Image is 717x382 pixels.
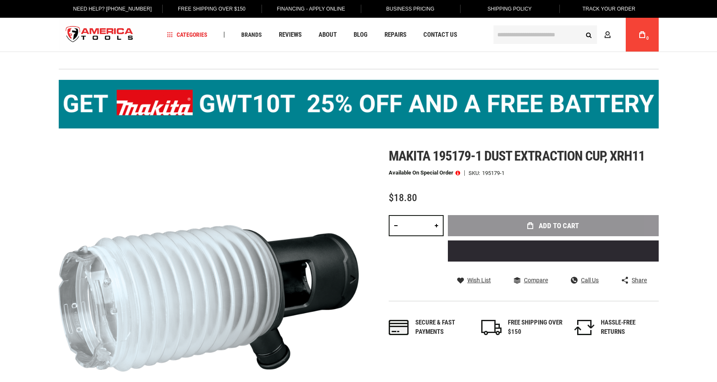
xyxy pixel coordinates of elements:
div: 195179-1 [482,170,504,176]
span: Makita 195179-1 dust extraction cup, xrh11 [389,148,645,164]
span: Shipping Policy [488,6,532,12]
button: Search [581,27,597,43]
img: America Tools [59,19,141,51]
a: About [315,29,341,41]
a: Contact Us [420,29,461,41]
span: About [319,32,337,38]
span: Brands [241,32,262,38]
span: Compare [524,277,548,283]
span: Repairs [384,32,406,38]
a: Blog [350,29,371,41]
p: Available on Special Order [389,170,460,176]
a: Reviews [275,29,305,41]
a: 0 [634,18,650,52]
span: 0 [646,36,649,41]
div: FREE SHIPPING OVER $150 [508,318,563,336]
span: Categories [167,32,207,38]
strong: SKU [469,170,482,176]
a: Categories [163,29,211,41]
img: shipping [481,320,502,335]
span: Contact Us [423,32,457,38]
a: Repairs [381,29,410,41]
a: store logo [59,19,141,51]
span: Wish List [467,277,491,283]
img: BOGO: Buy the Makita® XGT IMpact Wrench (GWT10T), get the BL4040 4ah Battery FREE! [59,80,659,128]
span: Share [632,277,647,283]
a: Call Us [571,276,599,284]
a: Compare [514,276,548,284]
a: Wish List [457,276,491,284]
a: Brands [237,29,266,41]
img: payments [389,320,409,335]
img: returns [574,320,594,335]
span: Blog [354,32,368,38]
span: $18.80 [389,192,417,204]
div: HASSLE-FREE RETURNS [601,318,656,336]
span: Reviews [279,32,302,38]
div: Secure & fast payments [415,318,470,336]
span: Call Us [581,277,599,283]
